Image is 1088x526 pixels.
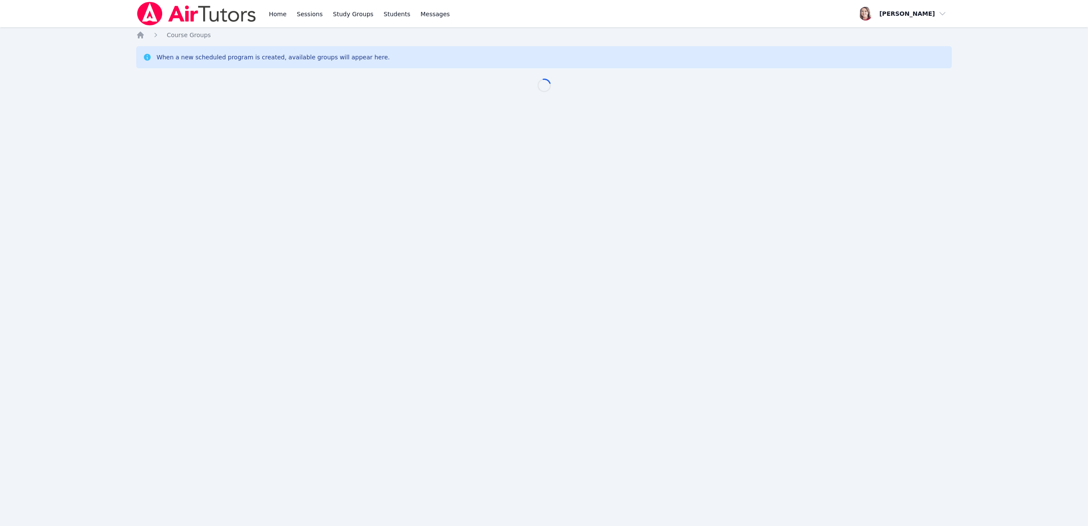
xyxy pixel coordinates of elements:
[136,2,257,26] img: Air Tutors
[157,53,390,61] div: When a new scheduled program is created, available groups will appear here.
[167,31,211,39] a: Course Groups
[167,32,211,38] span: Course Groups
[420,10,450,18] span: Messages
[136,31,952,39] nav: Breadcrumb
